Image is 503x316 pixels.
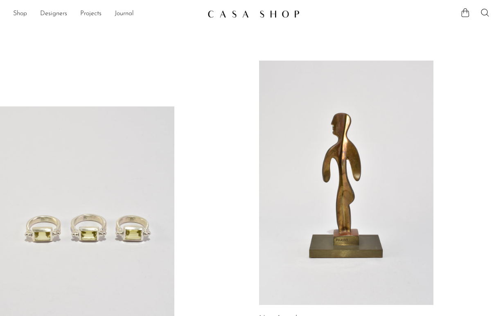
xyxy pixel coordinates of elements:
[13,7,201,21] nav: Desktop navigation
[80,9,102,19] a: Projects
[40,9,67,19] a: Designers
[13,9,27,19] a: Shop
[115,9,134,19] a: Journal
[13,7,201,21] ul: NEW HEADER MENU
